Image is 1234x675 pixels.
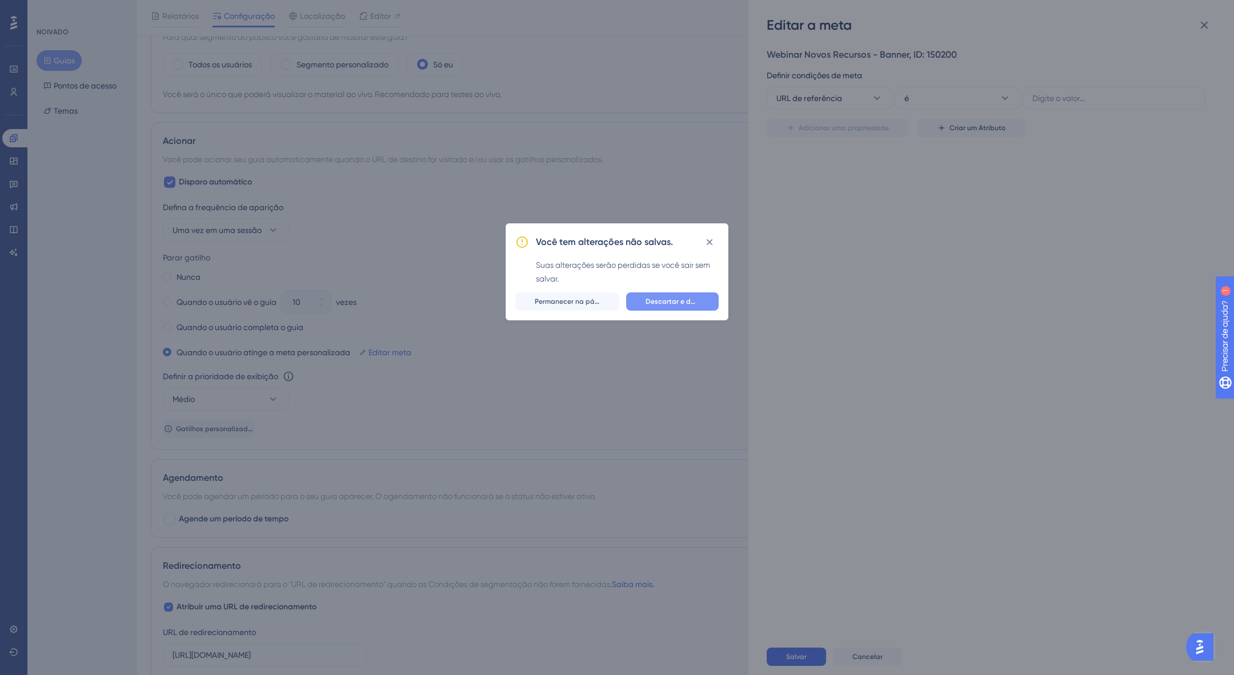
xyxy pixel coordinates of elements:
[536,236,673,247] font: Você tem alterações não salvas.
[106,7,110,13] font: 1
[646,298,707,306] font: Descartar e deixar
[27,5,98,14] font: Precisar de ajuda?
[536,260,710,283] font: Suas alterações serão perdidas se você sair sem salvar.
[1186,630,1220,664] iframe: Iniciador do Assistente de IA do UserGuiding
[535,298,610,306] font: Permanecer na página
